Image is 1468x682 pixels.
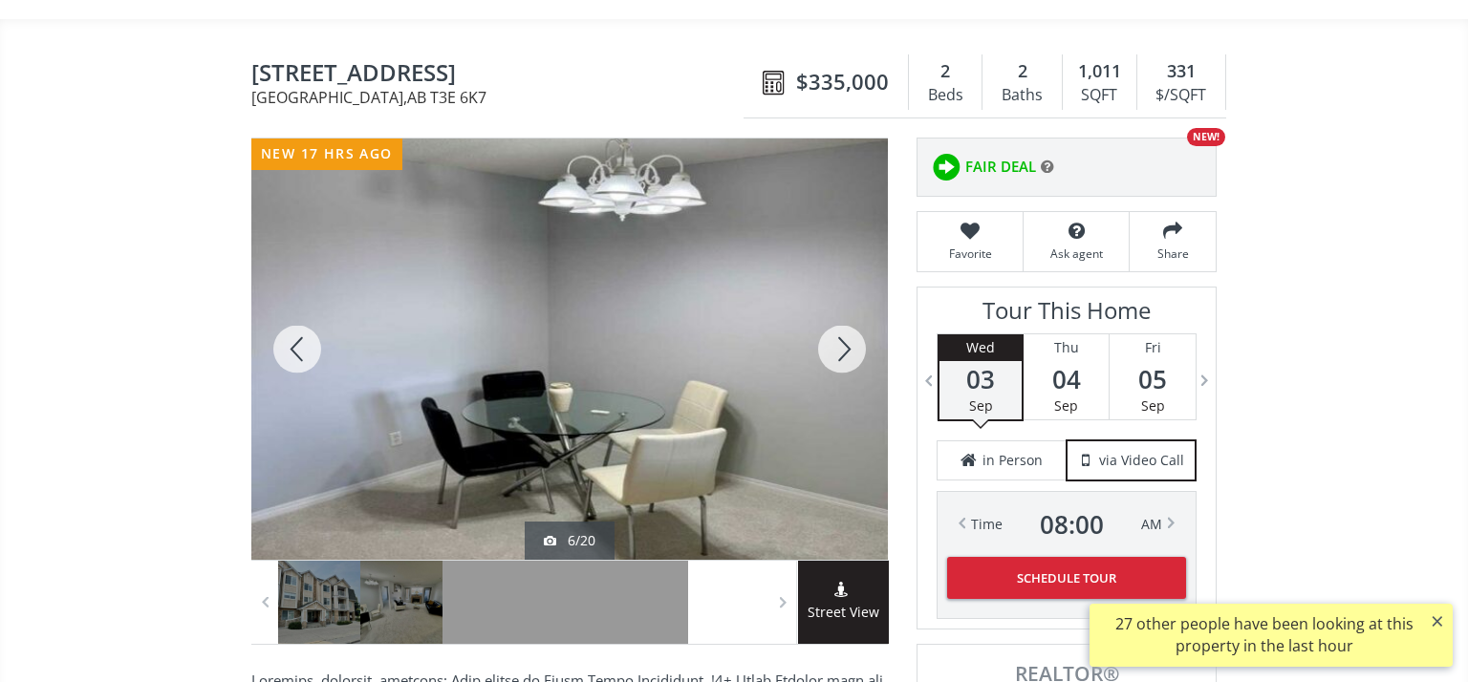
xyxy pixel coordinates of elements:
button: × [1422,604,1453,638]
div: SQFT [1072,81,1127,110]
span: $335,000 [796,67,889,96]
div: Thu [1024,334,1109,361]
div: Time AM [971,511,1162,538]
div: 4507 45 Street SW #210 Calgary, AB T3E 6K7 - Photo 7 of 20 [251,139,888,560]
div: Fri [1110,334,1196,361]
span: Share [1139,245,1206,262]
button: Schedule Tour [947,557,1186,599]
div: 27 other people have been looking at this property in the last hour [1099,613,1429,657]
span: Sep [1054,396,1078,415]
span: 04 [1024,366,1109,393]
div: 2 [992,59,1051,84]
div: Baths [992,81,1051,110]
span: 03 [939,366,1022,393]
div: 331 [1147,59,1216,84]
div: new 17 hrs ago [251,139,402,170]
span: 08 : 00 [1040,511,1104,538]
span: via Video Call [1099,451,1184,470]
span: FAIR DEAL [965,157,1036,177]
h3: Tour This Home [937,297,1197,333]
div: Wed [939,334,1022,361]
span: [GEOGRAPHIC_DATA] , AB T3E 6K7 [251,90,752,105]
img: rating icon [927,148,965,186]
div: 2 [918,59,972,84]
span: Sep [969,396,993,415]
span: Street View [798,602,889,624]
span: 1,011 [1078,59,1121,84]
span: Ask agent [1033,245,1119,262]
span: in Person [982,451,1043,470]
div: Beds [918,81,972,110]
div: 6/20 [544,531,595,550]
span: Sep [1141,396,1165,415]
span: 05 [1110,366,1196,393]
span: Favorite [927,245,1013,262]
span: 4507 45 Street SW #210 [251,60,752,90]
div: $/SQFT [1147,81,1216,110]
div: NEW! [1187,128,1225,146]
